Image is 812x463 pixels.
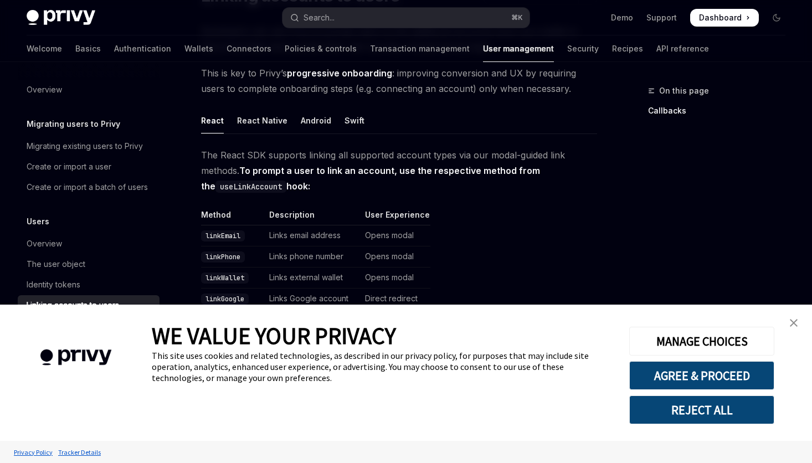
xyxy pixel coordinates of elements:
div: Create or import a user [27,160,111,173]
a: Create or import a user [18,157,160,177]
a: Overview [18,234,160,254]
code: linkPhone [201,251,245,263]
a: Identity tokens [18,275,160,295]
a: Welcome [27,35,62,62]
div: Overview [27,237,62,250]
a: Recipes [612,35,643,62]
th: User Experience [361,209,430,225]
img: company logo [17,333,135,382]
a: Support [646,12,677,23]
span: The React SDK supports linking all supported account types via our modal-guided link methods. [201,147,597,194]
div: React [201,107,224,133]
h5: Migrating users to Privy [27,117,120,131]
img: close banner [790,319,798,327]
a: Wallets [184,35,213,62]
div: Android [301,107,331,133]
a: Migrating existing users to Privy [18,136,160,156]
th: Description [265,209,361,225]
a: Connectors [227,35,271,62]
div: Migrating existing users to Privy [27,140,143,153]
button: REJECT ALL [629,395,774,424]
a: Transaction management [370,35,470,62]
div: Overview [27,83,62,96]
div: Swift [345,107,364,133]
a: Authentication [114,35,171,62]
div: Linking accounts to users [27,299,119,312]
h5: Users [27,215,49,228]
a: Dashboard [690,9,759,27]
th: Method [201,209,265,225]
code: linkWallet [201,272,249,284]
a: The user object [18,254,160,274]
a: Security [567,35,599,62]
td: Links Google account [265,289,361,310]
a: close banner [783,312,805,334]
td: Links email address [265,225,361,246]
a: User management [483,35,554,62]
div: React Native [237,107,287,133]
a: Demo [611,12,633,23]
div: This site uses cookies and related technologies, as described in our privacy policy, for purposes... [152,350,613,383]
td: Opens modal [361,225,430,246]
a: Overview [18,80,160,100]
a: Basics [75,35,101,62]
button: Toggle dark mode [768,9,785,27]
a: Callbacks [648,102,794,120]
td: Links external wallet [265,267,361,289]
code: linkGoogle [201,294,249,305]
td: Opens modal [361,246,430,267]
strong: To prompt a user to link an account, use the respective method from the hook: [201,165,540,192]
span: ⌘ K [511,13,523,22]
div: The user object [27,258,85,271]
code: linkEmail [201,230,245,241]
span: This is key to Privy’s : improving conversion and UX by requiring users to complete onboarding st... [201,65,597,96]
a: Privacy Policy [11,443,55,462]
span: WE VALUE YOUR PRIVACY [152,321,396,350]
td: Opens modal [361,267,430,289]
strong: progressive onboarding [287,68,392,79]
a: API reference [656,35,709,62]
a: Create or import a batch of users [18,177,160,197]
code: useLinkAccount [215,181,286,193]
span: On this page [659,84,709,97]
td: Direct redirect [361,289,430,310]
button: Open search [282,8,530,28]
button: MANAGE CHOICES [629,327,774,356]
div: Create or import a batch of users [27,181,148,194]
a: Tracker Details [55,443,104,462]
img: dark logo [27,10,95,25]
button: AGREE & PROCEED [629,361,774,390]
a: Policies & controls [285,35,357,62]
a: Linking accounts to users [18,295,160,315]
td: Links phone number [265,246,361,267]
div: Identity tokens [27,278,80,291]
span: Dashboard [699,12,742,23]
div: Search... [304,11,335,24]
